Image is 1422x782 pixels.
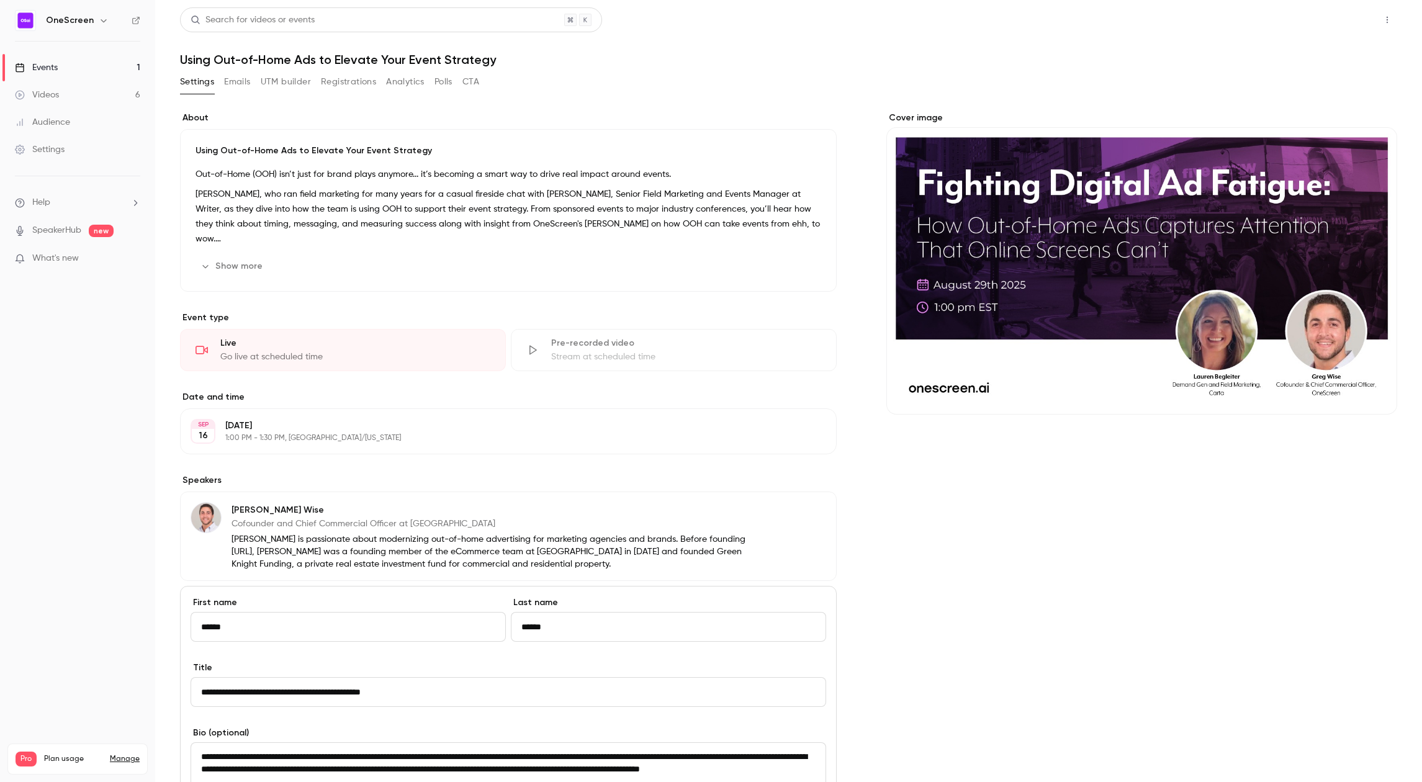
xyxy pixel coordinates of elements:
span: Pro [16,752,37,766]
p: Out-of-Home (OOH) isn’t just for brand plays anymore... it’s becoming a smart way to drive real i... [196,167,821,182]
button: Emails [224,72,250,92]
div: Pre-recorded video [551,337,821,349]
label: Bio (optional) [191,727,826,739]
div: Go live at scheduled time [220,351,490,363]
button: UTM builder [261,72,311,92]
label: About [180,112,837,124]
div: Greg Wise[PERSON_NAME] WiseCofounder and Chief Commercial Officer at [GEOGRAPHIC_DATA][PERSON_NAM... [180,492,837,581]
span: Plan usage [44,754,102,764]
button: CTA [462,72,479,92]
img: Greg Wise [191,503,221,533]
div: Settings [15,143,65,156]
p: Event type [180,312,837,324]
p: 16 [199,429,208,442]
div: SEP [192,420,214,429]
h1: Using Out-of-Home Ads to Elevate Your Event Strategy [180,52,1397,67]
p: [DATE] [225,420,771,432]
section: Cover image [886,112,1397,415]
img: OneScreen [16,11,35,30]
div: Stream at scheduled time [551,351,821,363]
a: Manage [110,754,140,764]
p: Cofounder and Chief Commercial Officer at [GEOGRAPHIC_DATA] [232,518,756,530]
label: Cover image [886,112,1397,124]
button: Analytics [386,72,425,92]
label: Title [191,662,826,674]
div: Search for videos or events [191,14,315,27]
div: Pre-recorded videoStream at scheduled time [511,329,837,371]
div: Audience [15,116,70,128]
button: Show more [196,256,270,276]
h6: OneScreen [46,14,94,27]
span: Help [32,196,50,209]
button: Registrations [321,72,376,92]
label: First name [191,596,506,609]
div: Videos [15,89,59,101]
p: Using Out-of-Home Ads to Elevate Your Event Strategy [196,145,821,157]
p: [PERSON_NAME], who ran field marketing for many years for a casual fireside chat with [PERSON_NAM... [196,187,821,246]
li: help-dropdown-opener [15,196,140,209]
div: Live [220,337,490,349]
label: Last name [511,596,826,609]
p: [PERSON_NAME] Wise [232,504,756,516]
button: Settings [180,72,214,92]
button: Share [1318,7,1367,32]
span: new [89,225,114,237]
div: LiveGo live at scheduled time [180,329,506,371]
p: 1:00 PM - 1:30 PM, [GEOGRAPHIC_DATA]/[US_STATE] [225,433,771,443]
p: [PERSON_NAME] is passionate about modernizing out-of-home advertising for marketing agencies and ... [232,533,756,570]
a: SpeakerHub [32,224,81,237]
label: Date and time [180,391,837,403]
label: Speakers [180,474,837,487]
span: What's new [32,252,79,265]
iframe: Noticeable Trigger [125,253,140,264]
div: Events [15,61,58,74]
button: Polls [434,72,452,92]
